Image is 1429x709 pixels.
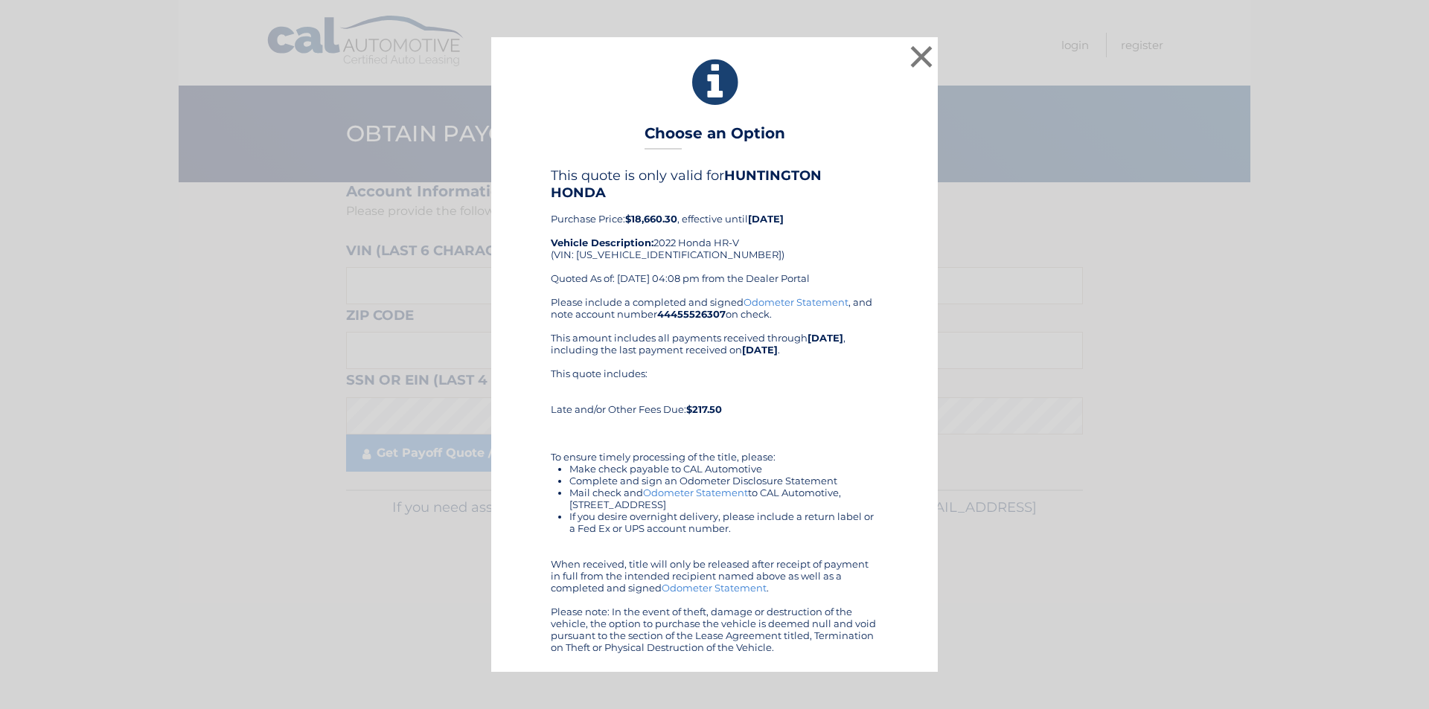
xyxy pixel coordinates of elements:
[569,510,878,534] li: If you desire overnight delivery, please include a return label or a Fed Ex or UPS account number.
[569,475,878,487] li: Complete and sign an Odometer Disclosure Statement
[748,213,784,225] b: [DATE]
[907,42,936,71] button: ×
[551,167,878,200] h4: This quote is only valid for
[657,308,726,320] b: 44455526307
[744,296,848,308] a: Odometer Statement
[569,487,878,510] li: Mail check and to CAL Automotive, [STREET_ADDRESS]
[686,403,722,415] b: $217.50
[551,167,822,200] b: HUNTINGTON HONDA
[808,332,843,344] b: [DATE]
[551,167,878,295] div: Purchase Price: , effective until 2022 Honda HR-V (VIN: [US_VEHICLE_IDENTIFICATION_NUMBER]) Quote...
[645,124,785,150] h3: Choose an Option
[742,344,778,356] b: [DATE]
[551,296,878,653] div: Please include a completed and signed , and note account number on check. This amount includes al...
[625,213,677,225] b: $18,660.30
[643,487,748,498] a: Odometer Statement
[662,582,767,594] a: Odometer Statement
[551,237,653,248] strong: Vehicle Description:
[551,368,878,415] div: This quote includes: Late and/or Other Fees Due:
[569,463,878,475] li: Make check payable to CAL Automotive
